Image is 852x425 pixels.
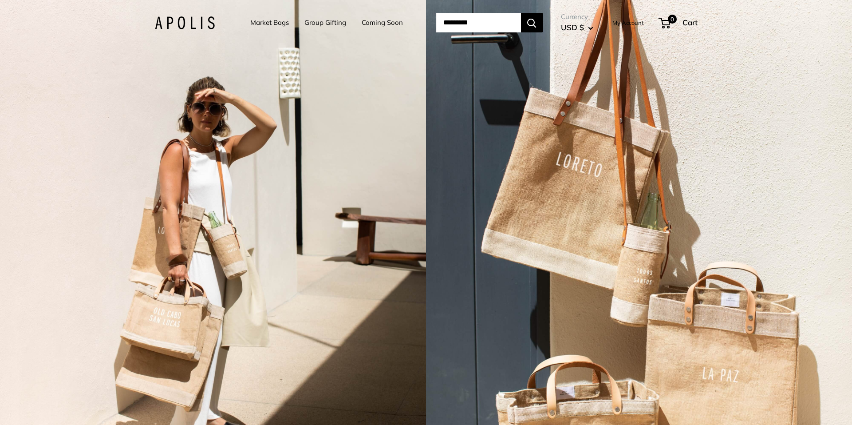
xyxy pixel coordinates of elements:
span: USD $ [561,23,584,32]
span: Currency [561,11,593,23]
a: Group Gifting [304,16,346,29]
a: Market Bags [250,16,289,29]
img: Apolis [155,16,215,29]
span: Cart [682,18,698,27]
a: Coming Soon [362,16,403,29]
span: 0 [667,15,676,24]
button: Search [521,13,543,32]
a: My Account [612,17,644,28]
input: Search... [436,13,521,32]
a: 0 Cart [659,16,698,30]
button: USD $ [561,20,593,35]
